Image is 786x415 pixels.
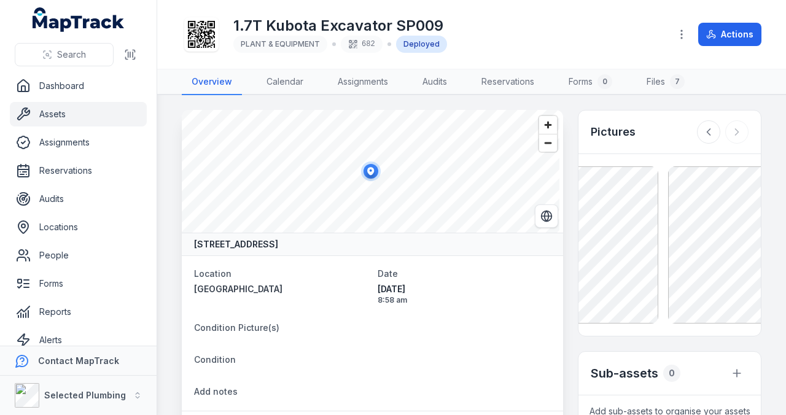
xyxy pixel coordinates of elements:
[10,215,147,239] a: Locations
[194,354,236,365] span: Condition
[194,322,279,333] span: Condition Picture(s)
[10,158,147,183] a: Reservations
[597,74,612,89] div: 0
[38,355,119,366] strong: Contact MapTrack
[194,284,282,294] span: [GEOGRAPHIC_DATA]
[378,268,398,279] span: Date
[535,204,558,228] button: Switch to Satellite View
[341,36,383,53] div: 682
[10,187,147,211] a: Audits
[257,69,313,95] a: Calendar
[539,134,557,152] button: Zoom out
[233,16,447,36] h1: 1.7T Kubota Excavator SP009
[472,69,544,95] a: Reservations
[378,295,551,305] span: 8:58 am
[10,102,147,126] a: Assets
[10,243,147,268] a: People
[194,283,368,295] a: [GEOGRAPHIC_DATA]
[33,7,125,32] a: MapTrack
[698,23,761,46] button: Actions
[10,300,147,324] a: Reports
[413,69,457,95] a: Audits
[44,390,126,400] strong: Selected Plumbing
[663,365,680,382] div: 0
[396,36,447,53] div: Deployed
[194,268,232,279] span: Location
[194,238,278,250] strong: [STREET_ADDRESS]
[194,386,238,397] span: Add notes
[670,74,685,89] div: 7
[559,69,622,95] a: Forms0
[378,283,551,305] time: 8/20/2025, 8:58:31 AM
[182,69,242,95] a: Overview
[10,328,147,352] a: Alerts
[539,116,557,134] button: Zoom in
[10,74,147,98] a: Dashboard
[328,69,398,95] a: Assignments
[378,283,551,295] span: [DATE]
[182,110,559,233] canvas: Map
[10,271,147,296] a: Forms
[591,365,658,382] h2: Sub-assets
[637,69,695,95] a: Files7
[57,48,86,61] span: Search
[591,123,636,141] h3: Pictures
[15,43,114,66] button: Search
[241,39,320,48] span: PLANT & EQUIPMENT
[10,130,147,155] a: Assignments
